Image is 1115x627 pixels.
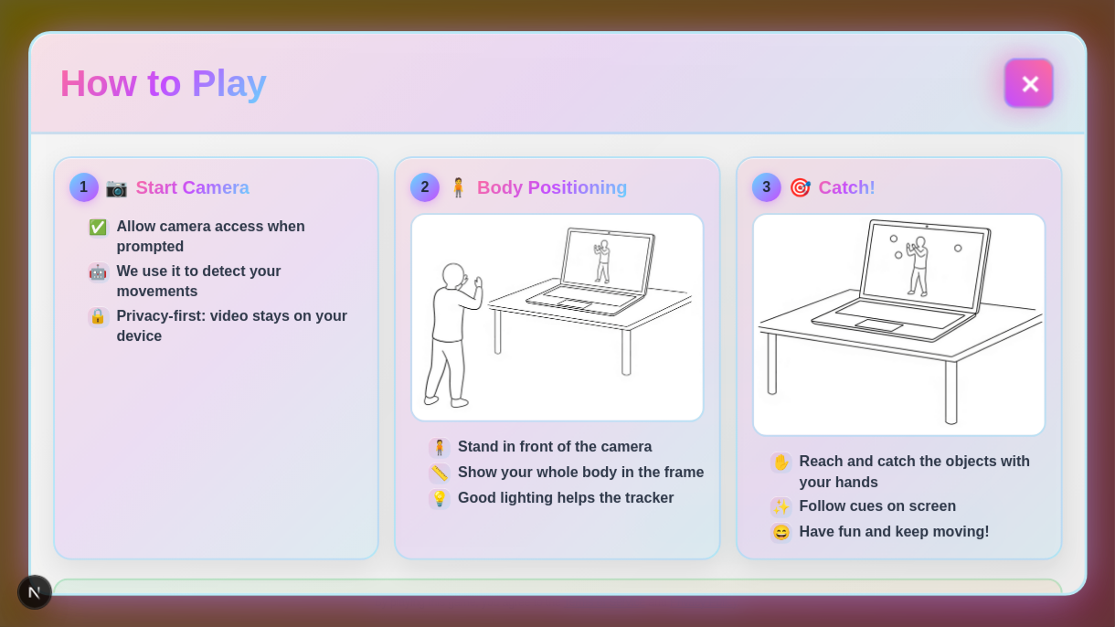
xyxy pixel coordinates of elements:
[754,215,1045,435] img: Catch the flying objects with your hands
[88,261,110,283] span: 🤖
[60,56,268,111] h2: How to Play
[789,174,812,201] span: 🎯
[752,173,781,202] span: 3
[447,174,470,201] span: 🧍
[117,217,364,258] span: Allow camera access when prompted
[410,173,440,202] span: 2
[412,215,703,420] img: Stand so your whole body is visible
[88,306,110,328] span: 🔒
[770,496,792,518] span: ✨
[88,217,110,239] span: ✅
[106,174,129,201] span: 📷
[117,306,364,347] span: Privacy-first: video stays on your device
[819,174,876,201] h3: Catch!
[136,174,250,201] h3: Start Camera
[69,173,99,202] span: 1
[429,437,451,459] span: 🧍
[458,462,705,483] span: Show your whole body in the frame
[800,522,1046,542] span: Have fun and keep moving!
[800,452,1046,493] span: Reach and catch the objects with your hands
[117,261,364,303] span: We use it to detect your movements
[429,462,451,484] span: 📏
[800,496,1046,516] span: Follow cues on screen
[770,452,792,473] span: ✋
[458,437,705,457] span: Stand in front of the camera
[1003,58,1054,108] button: Close
[429,488,451,510] span: 💡
[458,488,705,508] span: Good lighting helps the tracker
[477,174,627,201] h3: Body Positioning
[770,522,792,544] span: 😄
